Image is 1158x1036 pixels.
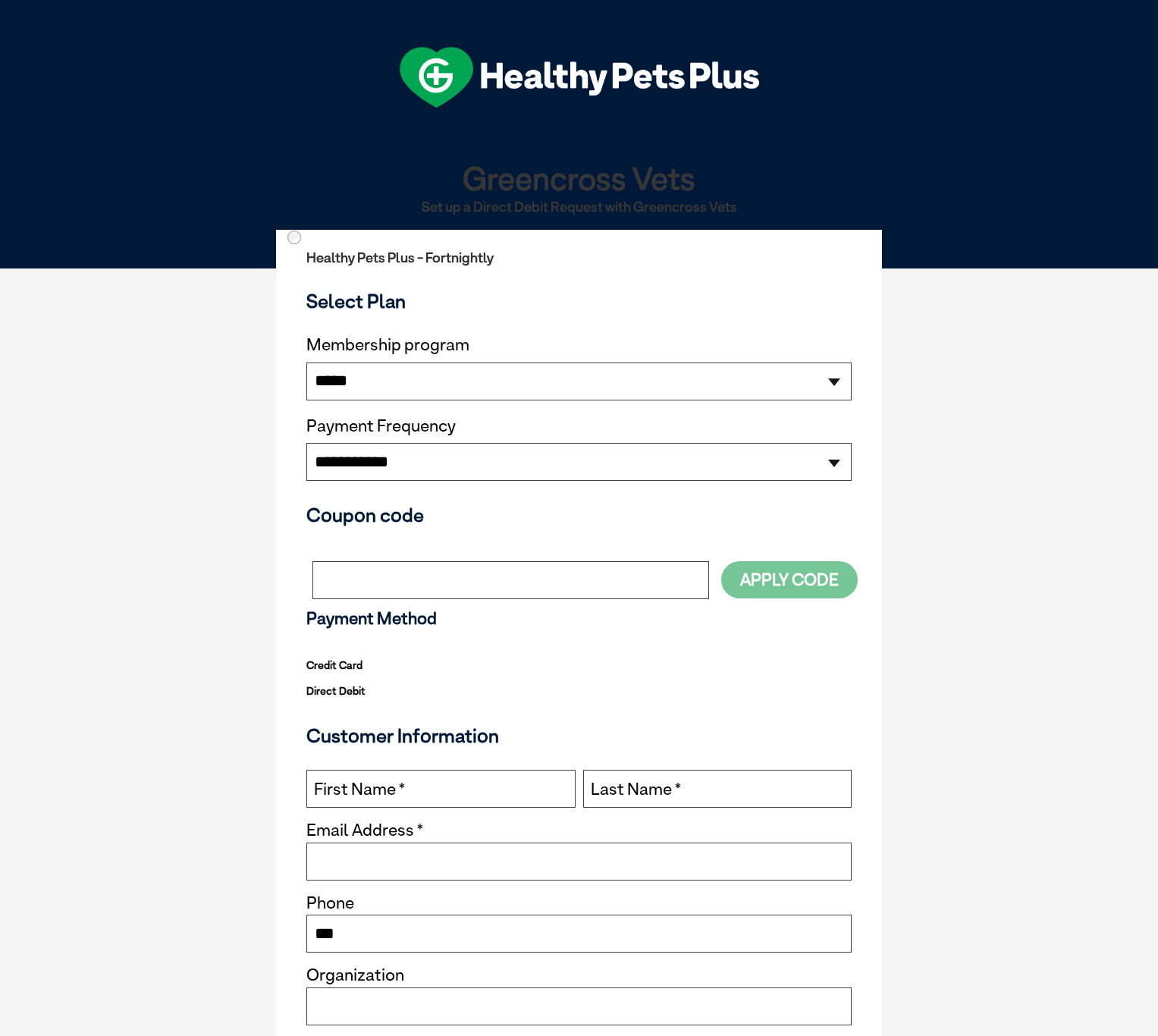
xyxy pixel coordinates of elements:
h1: Greencross Vets [282,161,876,195]
label: Membership program [306,335,852,355]
label: Phone [306,894,354,912]
input: Direct Debit [287,231,301,244]
img: hpp-logo-landscape-green-white.png [400,47,759,108]
h3: Payment Method [306,609,852,629]
label: Credit Card [306,655,362,675]
label: Direct Debit [306,681,366,701]
h2: Set up a Direct Debit Request with Greencross Vets [282,199,876,215]
label: First Name * [314,780,405,799]
label: Payment Frequency [306,416,456,436]
label: Last Name * [591,780,681,799]
button: Apply Code [721,561,858,598]
h3: Select Plan [306,290,852,312]
h3: Customer Information [306,724,852,747]
h3: Coupon code [306,504,852,526]
label: Email Address * [306,821,423,839]
h2: Healthy Pets Plus - Fortnightly [306,250,852,265]
label: Organization [306,966,404,984]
